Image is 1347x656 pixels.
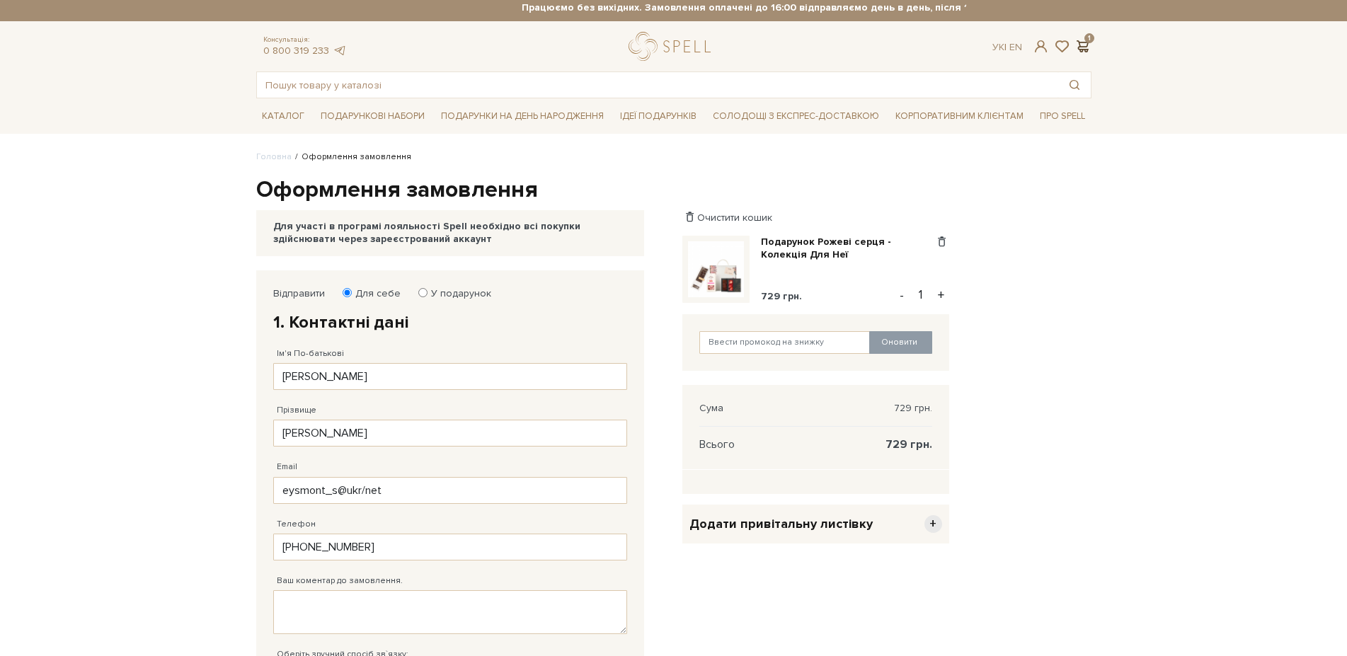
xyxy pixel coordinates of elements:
[257,72,1058,98] input: Пошук товару у каталозі
[418,288,428,297] input: У подарунок
[435,105,609,127] span: Подарунки на День народження
[1009,41,1022,53] a: En
[1034,105,1091,127] span: Про Spell
[256,151,292,162] a: Головна
[699,331,871,354] input: Ввести промокод на знижку
[933,284,949,306] button: +
[761,236,934,261] a: Подарунок Рожеві серця - Колекція Для Неї
[924,515,942,533] span: +
[333,45,347,57] a: telegram
[890,104,1029,128] a: Корпоративним клієнтам
[263,45,329,57] a: 0 800 319 233
[382,1,1217,14] strong: Працюємо без вихідних. Замовлення оплачені до 16:00 відправляємо день в день, після 16:00 - насту...
[614,105,702,127] span: Ідеї подарунків
[273,220,627,246] div: Для участі в програмі лояльності Spell необхідно всі покупки здійснювати через зареєстрований акк...
[277,518,316,531] label: Телефон
[761,290,802,302] span: 729 грн.
[256,105,310,127] span: Каталог
[689,516,873,532] span: Додати привітальну листівку
[682,211,949,224] div: Очистити кошик
[277,461,297,473] label: Email
[346,287,401,300] label: Для себе
[256,175,1091,205] h1: Оформлення замовлення
[315,105,430,127] span: Подарункові набори
[894,402,932,415] span: 729 грн.
[422,287,491,300] label: У подарунок
[992,41,1022,54] div: Ук
[895,284,909,306] button: -
[885,438,932,451] span: 729 грн.
[688,241,744,297] img: Подарунок Рожеві серця - Колекція Для Неї
[699,402,723,415] span: Сума
[629,32,717,61] a: logo
[273,287,325,300] label: Відправити
[1004,41,1007,53] span: |
[277,347,344,360] label: Ім'я По-батькові
[263,35,347,45] span: Консультація:
[1058,72,1091,98] button: Пошук товару у каталозі
[292,151,411,163] li: Оформлення замовлення
[277,575,403,587] label: Ваш коментар до замовлення.
[707,104,885,128] a: Солодощі з експрес-доставкою
[699,438,735,451] span: Всього
[277,404,316,417] label: Прізвище
[273,311,627,333] h2: 1. Контактні дані
[869,331,932,354] button: Оновити
[343,288,352,297] input: Для себе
